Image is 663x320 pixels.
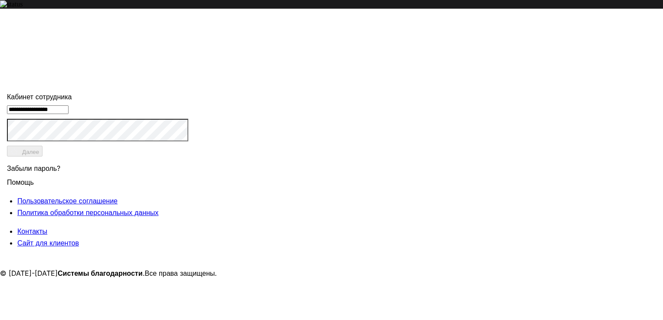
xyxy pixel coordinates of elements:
div: Забыли пароль? [7,157,188,176]
strong: Системы благодарности [58,269,143,278]
a: Политика обработки персональных данных [17,208,158,217]
button: Далее [7,146,43,157]
div: Кабинет сотрудника [7,91,188,103]
a: Контакты [17,227,47,235]
a: Сайт для клиентов [17,238,79,247]
span: Все права защищены. [145,269,217,278]
a: Пользовательское соглашение [17,196,118,205]
span: Помощь [7,173,34,186]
